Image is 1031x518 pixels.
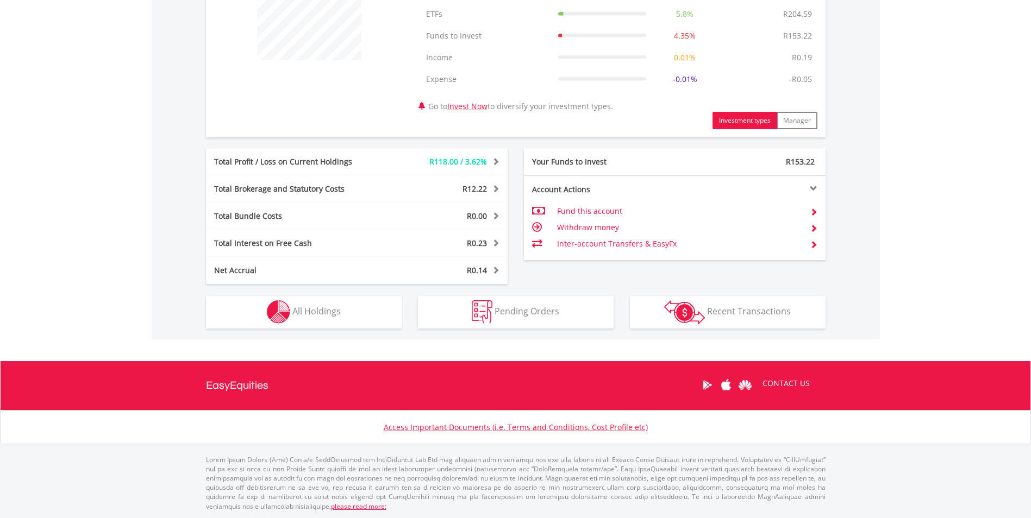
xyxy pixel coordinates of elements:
td: 4.35% [652,25,718,47]
td: R0.19 [786,47,817,68]
a: Access Important Documents (i.e. Terms and Conditions, Cost Profile etc) [384,422,648,432]
a: please read more: [331,502,386,511]
button: Pending Orders [418,296,614,329]
span: R153.22 [786,156,815,167]
span: R0.14 [467,265,487,275]
td: R204.59 [778,3,817,25]
button: Investment types [713,112,777,129]
td: Inter-account Transfers & EasyFx [557,236,801,252]
td: R153.22 [778,25,817,47]
td: Funds to Invest [421,25,553,47]
p: Lorem Ipsum Dolors (Ame) Con a/e SeddOeiusmod tem InciDiduntut Lab Etd mag aliquaen admin veniamq... [206,455,826,511]
td: -0.01% [652,68,718,90]
div: Account Actions [524,184,675,195]
td: Expense [421,68,553,90]
a: Google Play [698,368,717,402]
div: Your Funds to Invest [524,156,675,167]
a: Apple [717,368,736,402]
td: 5.8% [652,3,718,25]
td: ETFs [421,3,553,25]
button: Manager [777,112,817,129]
button: All Holdings [206,296,402,329]
td: Fund this account [557,203,801,219]
span: Recent Transactions [707,305,791,317]
td: Income [421,47,553,68]
span: Pending Orders [495,305,559,317]
td: 0.01% [652,47,718,68]
div: Total Brokerage and Statutory Costs [206,184,382,194]
td: -R0.05 [784,68,817,90]
a: EasyEquities [206,361,268,410]
div: Total Profit / Loss on Current Holdings [206,156,382,167]
a: Huawei [736,368,755,402]
td: Withdraw money [557,219,801,236]
div: Net Accrual [206,265,382,276]
span: R118.00 / 3.62% [429,156,487,167]
img: pending_instructions-wht.png [472,300,492,324]
a: Invest Now [447,101,488,111]
span: All Holdings [292,305,341,317]
a: CONTACT US [755,368,817,399]
span: R0.00 [467,211,487,221]
button: Recent Transactions [630,296,826,329]
span: R0.23 [467,238,487,248]
span: R12.22 [463,184,487,194]
div: Total Bundle Costs [206,211,382,222]
img: transactions-zar-wht.png [664,300,705,324]
div: Total Interest on Free Cash [206,238,382,249]
img: holdings-wht.png [267,300,290,324]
